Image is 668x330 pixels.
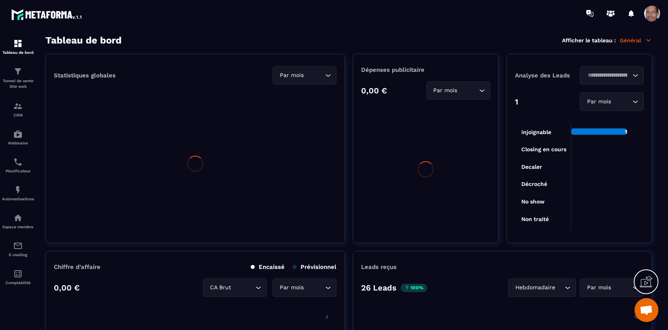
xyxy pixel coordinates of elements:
[305,71,323,80] input: Search for option
[305,283,323,292] input: Search for option
[361,263,397,271] p: Leads reçus
[251,263,285,271] p: Encaissé
[521,129,551,136] tspan: injoignable
[54,72,116,79] p: Statistiques globales
[13,39,23,48] img: formation
[54,263,100,271] p: Chiffre d’affaire
[2,179,34,207] a: automationsautomationsAutomatisations
[613,97,631,106] input: Search for option
[13,241,23,251] img: email
[326,314,328,320] tspan: 2
[13,67,23,76] img: formation
[634,314,638,320] tspan: 15
[2,197,34,201] p: Automatisations
[562,37,616,43] p: Afficher le tableau :
[2,169,34,173] p: Planificateur
[585,283,613,292] span: Par mois
[361,66,490,73] p: Dépenses publicitaire
[273,66,336,85] div: Search for option
[54,283,80,292] p: 0,00 €
[2,123,34,151] a: automationsautomationsWebinaire
[620,37,652,44] p: Général
[426,81,490,100] div: Search for option
[521,181,547,187] tspan: Décroché
[2,151,34,179] a: schedulerschedulerPlanificateur
[585,97,613,106] span: Par mois
[580,66,644,85] div: Search for option
[361,86,387,95] p: 0,00 €
[521,216,549,222] tspan: Non traité
[585,71,631,80] input: Search for option
[521,164,542,170] tspan: Decaler
[278,283,305,292] span: Par mois
[13,101,23,111] img: formation
[2,207,34,235] a: automationsautomationsEspace membre
[13,213,23,223] img: automations
[515,72,580,79] p: Analyse des Leads
[521,198,545,205] tspan: No show
[2,235,34,263] a: emailemailE-mailing
[2,225,34,229] p: Espace membre
[2,281,34,285] p: Comptabilité
[361,283,397,292] p: 26 Leads
[233,283,253,292] input: Search for option
[45,35,122,46] h3: Tableau de bord
[613,283,631,292] input: Search for option
[2,78,34,89] p: Tunnel de vente Site web
[521,146,566,153] tspan: Closing en cours
[401,284,427,292] p: 100%
[557,283,563,292] input: Search for option
[459,86,477,95] input: Search for option
[635,298,658,322] div: Ouvrir le chat
[13,185,23,195] img: automations
[13,129,23,139] img: automations
[278,71,305,80] span: Par mois
[2,33,34,61] a: formationformationTableau de bord
[2,253,34,257] p: E-mailing
[513,283,557,292] span: Hebdomadaire
[2,50,34,55] p: Tableau de bord
[13,157,23,167] img: scheduler
[11,7,83,22] img: logo
[2,61,34,95] a: formationformationTunnel de vente Site web
[2,141,34,145] p: Webinaire
[432,86,459,95] span: Par mois
[293,263,336,271] p: Prévisionnel
[13,269,23,279] img: accountant
[580,279,644,297] div: Search for option
[515,97,518,107] p: 1
[208,283,233,292] span: CA Brut
[2,263,34,291] a: accountantaccountantComptabilité
[2,113,34,117] p: CRM
[508,279,576,297] div: Search for option
[273,279,336,297] div: Search for option
[580,93,644,111] div: Search for option
[2,95,34,123] a: formationformationCRM
[203,279,267,297] div: Search for option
